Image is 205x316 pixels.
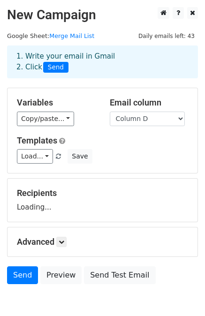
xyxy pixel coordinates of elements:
a: Preview [40,266,82,284]
h5: Email column [110,98,189,108]
h5: Variables [17,98,96,108]
div: Loading... [17,188,188,212]
a: Daily emails left: 43 [135,32,198,39]
small: Google Sheet: [7,32,94,39]
button: Save [68,149,92,164]
span: Send [43,62,68,73]
a: Send [7,266,38,284]
a: Load... [17,149,53,164]
a: Merge Mail List [49,32,94,39]
h5: Advanced [17,237,188,247]
a: Copy/paste... [17,112,74,126]
a: Templates [17,135,57,145]
h5: Recipients [17,188,188,198]
a: Send Test Email [84,266,155,284]
span: Daily emails left: 43 [135,31,198,41]
h2: New Campaign [7,7,198,23]
div: 1. Write your email in Gmail 2. Click [9,51,196,73]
